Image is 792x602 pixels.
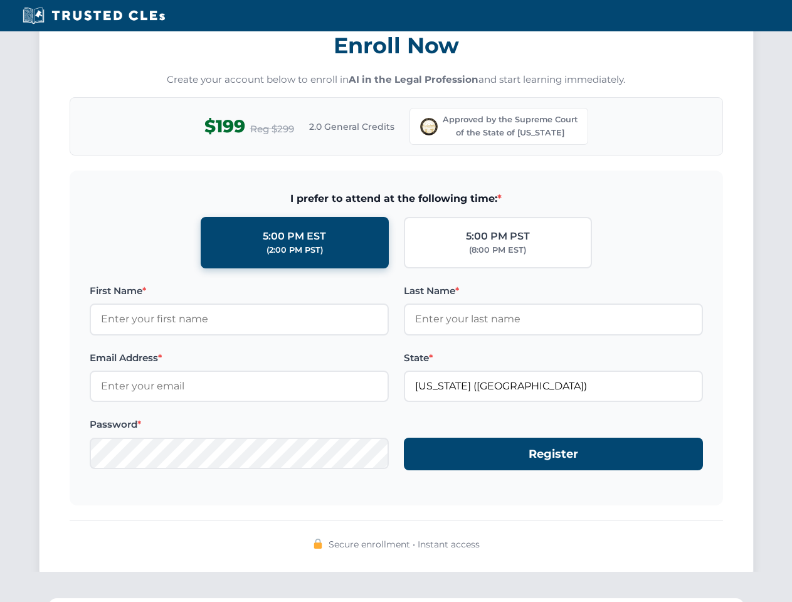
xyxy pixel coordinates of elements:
[404,371,703,402] input: Ohio (OH)
[90,371,389,402] input: Enter your email
[404,351,703,366] label: State
[267,244,323,256] div: (2:00 PM PST)
[90,351,389,366] label: Email Address
[329,537,480,551] span: Secure enrollment • Instant access
[90,417,389,432] label: Password
[349,73,478,85] strong: AI in the Legal Profession
[90,304,389,335] input: Enter your first name
[70,73,723,87] p: Create your account below to enroll in and start learning immediately.
[309,120,394,134] span: 2.0 General Credits
[404,438,703,471] button: Register
[420,118,438,135] img: Supreme Court of Ohio
[204,112,245,140] span: $199
[404,283,703,298] label: Last Name
[90,191,703,207] span: I prefer to attend at the following time:
[90,283,389,298] label: First Name
[313,539,323,549] img: 🔒
[404,304,703,335] input: Enter your last name
[469,244,526,256] div: (8:00 PM EST)
[466,228,530,245] div: 5:00 PM PST
[250,122,294,137] span: Reg $299
[443,114,578,139] span: Approved by the Supreme Court of the State of [US_STATE]
[19,6,169,25] img: Trusted CLEs
[263,228,326,245] div: 5:00 PM EST
[70,26,723,65] h3: Enroll Now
